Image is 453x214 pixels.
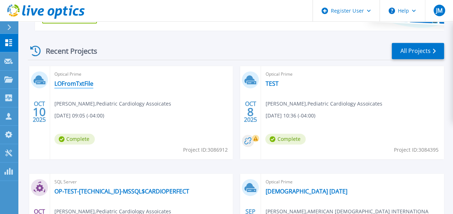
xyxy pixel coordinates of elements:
div: Recent Projects [28,42,107,60]
span: Complete [265,134,306,144]
div: OCT 2025 [244,99,257,125]
a: All Projects [392,43,444,59]
span: [DATE] 09:05 (-04:00) [54,112,104,120]
span: Optical Prime [265,178,440,186]
span: Project ID: 3086912 [183,146,227,154]
span: Optical Prime [54,70,229,78]
span: [PERSON_NAME] , Pediatric Cardiology Assoicates [265,100,382,108]
span: [DATE] 10:36 (-04:00) [265,112,315,120]
span: 10 [33,109,46,115]
a: [DEMOGRAPHIC_DATA] [DATE] [265,188,347,195]
a: TEST [265,80,278,87]
span: Complete [54,134,95,144]
div: OCT 2025 [32,99,46,125]
span: JM [436,8,442,13]
span: Project ID: 3084395 [394,146,439,154]
a: OP-TEST-[TECHNICAL_ID]-MSSQL$CARDIOPERFECT [54,188,189,195]
a: LOFromTxtFile [54,80,93,87]
span: Optical Prime [265,70,440,78]
span: [PERSON_NAME] , Pediatric Cardiology Assoicates [54,100,171,108]
span: SQL Server [54,178,229,186]
span: 8 [247,109,254,115]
